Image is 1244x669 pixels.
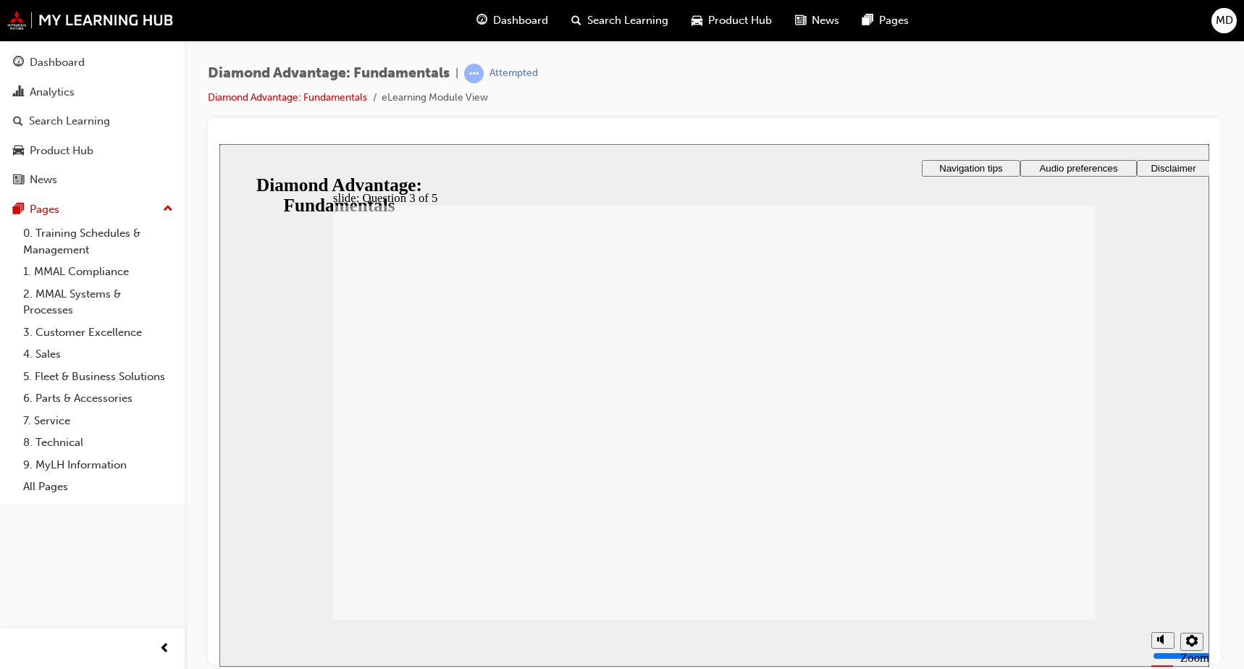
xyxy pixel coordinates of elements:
a: 6. Parts & Accessories [17,387,179,410]
a: Dashboard [6,49,179,76]
span: search-icon [571,12,581,30]
span: news-icon [795,12,806,30]
span: search-icon [13,115,23,128]
a: 5. Fleet & Business Solutions [17,366,179,388]
div: Product Hub [30,143,93,159]
span: Dashboard [493,12,548,29]
a: 7. Service [17,410,179,432]
button: MD [1211,8,1237,33]
a: News [6,167,179,193]
span: Search Learning [587,12,668,29]
label: Zoom to fit [961,507,990,550]
a: 9. MyLH Information [17,454,179,476]
span: prev-icon [159,640,170,658]
button: DashboardAnalyticsSearch LearningProduct HubNews [6,46,179,196]
a: car-iconProduct Hub [680,6,783,35]
span: car-icon [692,12,702,30]
button: Disclaimer [917,16,991,33]
a: All Pages [17,476,179,498]
div: Pages [30,201,59,218]
span: up-icon [163,200,173,219]
a: guage-iconDashboard [465,6,560,35]
span: news-icon [13,174,24,187]
span: | [455,65,458,82]
button: Pages [6,196,179,223]
a: 1. MMAL Compliance [17,261,179,283]
a: 4. Sales [17,343,179,366]
div: News [30,172,57,188]
a: search-iconSearch Learning [560,6,680,35]
span: Audio preferences [820,19,898,30]
a: Analytics [6,79,179,106]
a: 2. MMAL Systems & Processes [17,283,179,321]
div: Analytics [30,84,75,101]
a: Diamond Advantage: Fundamentals [208,91,367,104]
span: Navigation tips [720,19,783,30]
button: Audio preferences [801,16,917,33]
button: Navigation tips [702,16,801,33]
span: chart-icon [13,86,24,99]
span: Pages [879,12,909,29]
li: eLearning Module View [382,90,488,106]
span: pages-icon [862,12,873,30]
a: Product Hub [6,138,179,164]
span: Product Hub [708,12,772,29]
span: guage-icon [476,12,487,30]
span: MD [1216,12,1233,29]
button: settings [961,489,984,507]
span: pages-icon [13,203,24,216]
a: 8. Technical [17,432,179,454]
a: news-iconNews [783,6,851,35]
span: guage-icon [13,56,24,70]
span: Diamond Advantage: Fundamentals [208,65,450,82]
span: News [812,12,839,29]
div: Search Learning [29,113,110,130]
a: 3. Customer Excellence [17,321,179,344]
span: Disclaimer [931,19,976,30]
button: volume [932,488,955,505]
span: car-icon [13,145,24,158]
div: Dashboard [30,54,85,71]
span: learningRecordVerb_ATTEMPT-icon [464,64,484,83]
a: 0. Training Schedules & Management [17,222,179,261]
a: pages-iconPages [851,6,920,35]
input: volume [933,506,1027,518]
div: Attempted [489,67,538,80]
img: mmal [7,11,174,30]
div: misc controls [925,476,983,523]
a: Search Learning [6,108,179,135]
